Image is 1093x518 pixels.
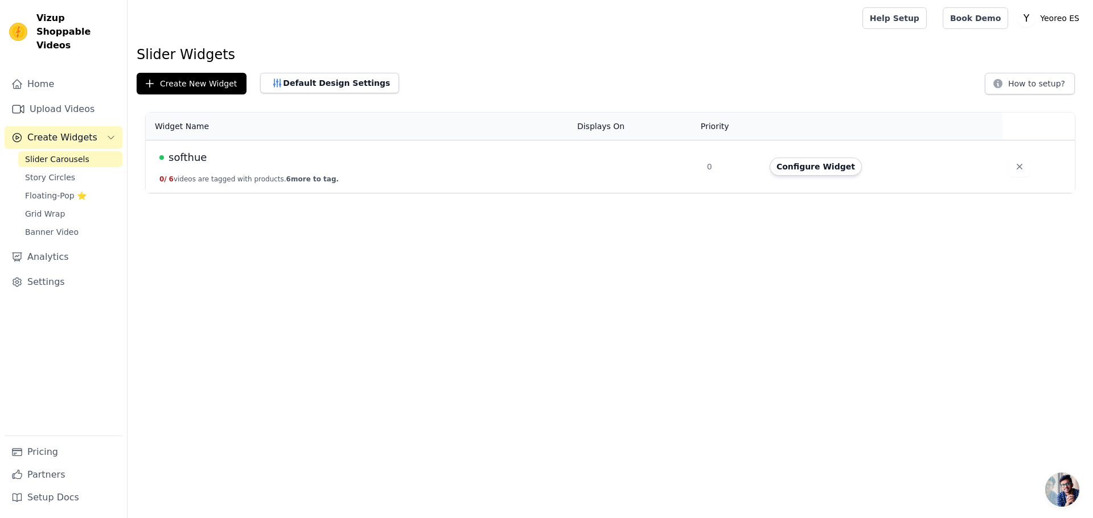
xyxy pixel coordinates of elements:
span: Slider Carousels [25,154,89,165]
button: Configure Widget [770,158,862,176]
span: 0 / [159,175,167,183]
a: Grid Wrap [18,206,122,222]
span: Grid Wrap [25,208,65,219]
a: Floating-Pop ⭐ [18,188,122,204]
a: Analytics [5,246,122,268]
span: Live Published [159,155,164,160]
span: Story Circles [25,172,75,183]
th: Widget Name [146,113,570,140]
button: How to setup? [985,73,1075,94]
a: Help Setup [862,7,927,29]
p: Yeoreo ES [1036,8,1084,28]
a: Book Demo [943,7,1008,29]
a: Slider Carousels [18,151,122,167]
img: Vizup [9,23,27,41]
span: Floating-Pop ⭐ [25,190,87,201]
span: softhue [169,150,207,165]
a: Pricing [5,441,122,463]
a: 开放式聊天 [1045,473,1079,507]
span: 6 [169,175,174,183]
td: 0 [700,140,763,193]
button: Delete widget [1009,156,1030,177]
button: Y Yeoreo ES [1017,8,1084,28]
a: Setup Docs [5,486,122,509]
text: Y [1023,13,1030,24]
span: Vizup Shoppable Videos [36,11,118,52]
a: Story Circles [18,169,122,185]
a: How to setup? [985,81,1075,92]
th: Displays On [570,113,700,140]
a: Banner Video [18,224,122,240]
a: Partners [5,463,122,486]
span: 6 more to tag. [286,175,339,183]
a: Upload Videos [5,98,122,121]
span: Banner Video [25,226,79,238]
th: Priority [700,113,763,140]
button: Create Widgets [5,126,122,149]
button: Default Design Settings [260,73,399,93]
a: Home [5,73,122,96]
span: Create Widgets [27,131,97,144]
button: 0/ 6videos are tagged with products.6more to tag. [159,175,339,184]
h1: Slider Widgets [137,45,1084,64]
button: Create New Widget [137,73,246,94]
a: Settings [5,271,122,293]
